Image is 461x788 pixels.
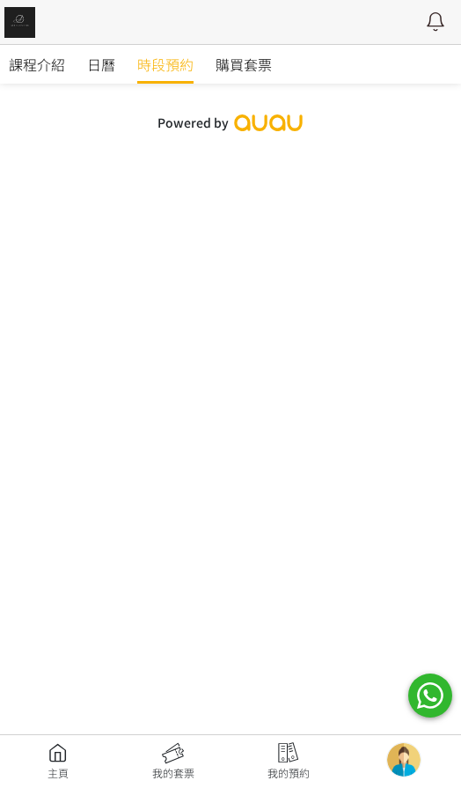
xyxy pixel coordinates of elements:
[137,45,194,84] a: 時段預約
[9,45,65,84] a: 課程介紹
[137,54,194,75] span: 時段預約
[87,54,115,75] span: 日曆
[87,45,115,84] a: 日曆
[9,54,65,75] span: 課程介紹
[216,45,272,84] a: 購買套票
[216,54,272,75] span: 購買套票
